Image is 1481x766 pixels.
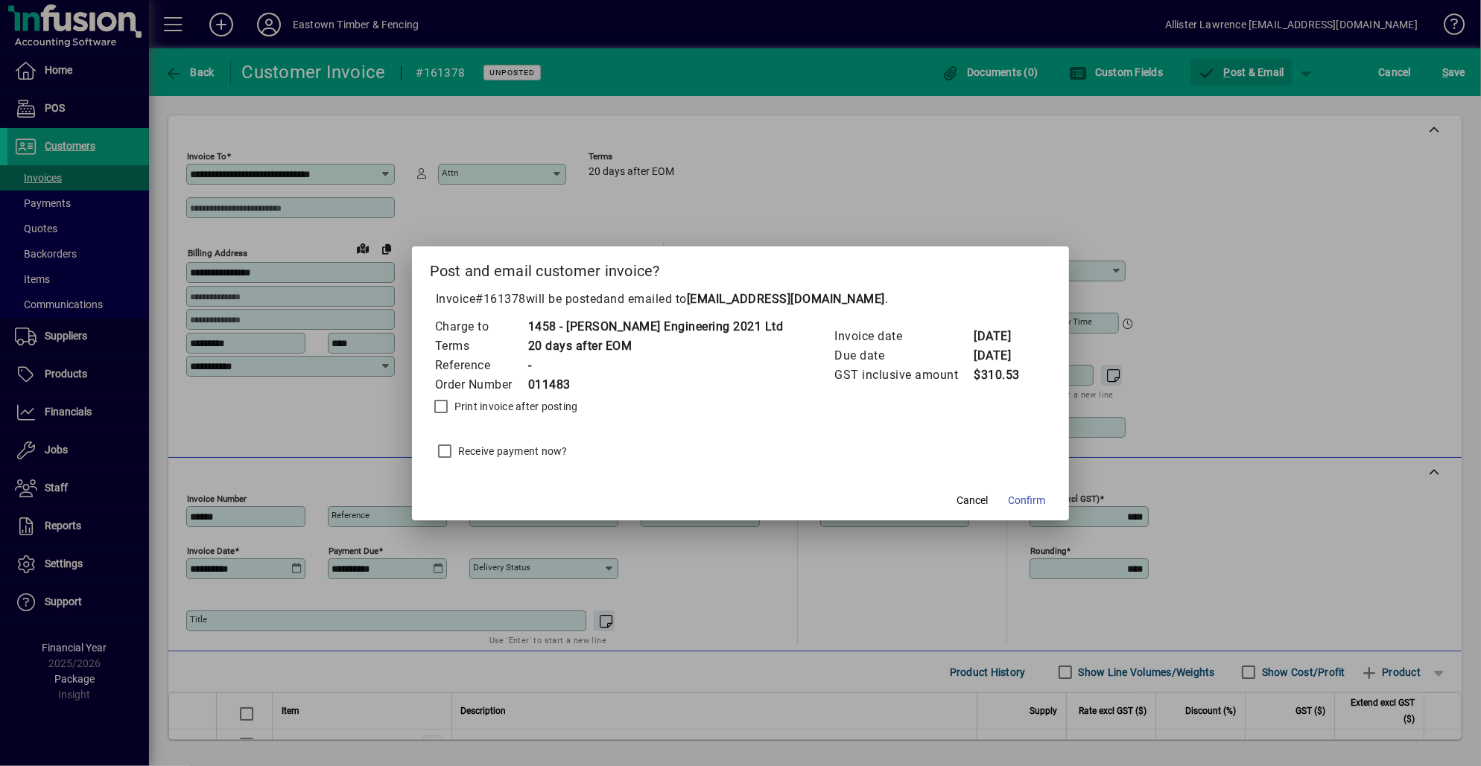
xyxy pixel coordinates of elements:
[957,493,988,508] span: Cancel
[603,292,885,306] span: and emailed to
[451,399,578,414] label: Print invoice after posting
[1008,493,1045,508] span: Confirm
[527,336,784,356] td: 20 days after EOM
[973,346,1033,366] td: [DATE]
[973,366,1033,385] td: $310.53
[527,375,784,395] td: 011483
[687,292,885,306] b: [EMAIL_ADDRESS][DOMAIN_NAME]
[527,317,784,336] td: 1458 - [PERSON_NAME] Engineering 2021 Ltd
[527,356,784,375] td: -
[434,317,527,336] td: Charge to
[412,246,1070,290] h2: Post and email customer invoice?
[455,444,568,459] label: Receive payment now?
[1002,488,1051,514] button: Confirm
[834,346,973,366] td: Due date
[430,290,1052,308] p: Invoice will be posted .
[434,375,527,395] td: Order Number
[948,488,996,514] button: Cancel
[973,327,1033,346] td: [DATE]
[434,356,527,375] td: Reference
[834,327,973,346] td: Invoice date
[434,336,527,356] td: Terms
[475,292,526,306] span: #161378
[834,366,973,385] td: GST inclusive amount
